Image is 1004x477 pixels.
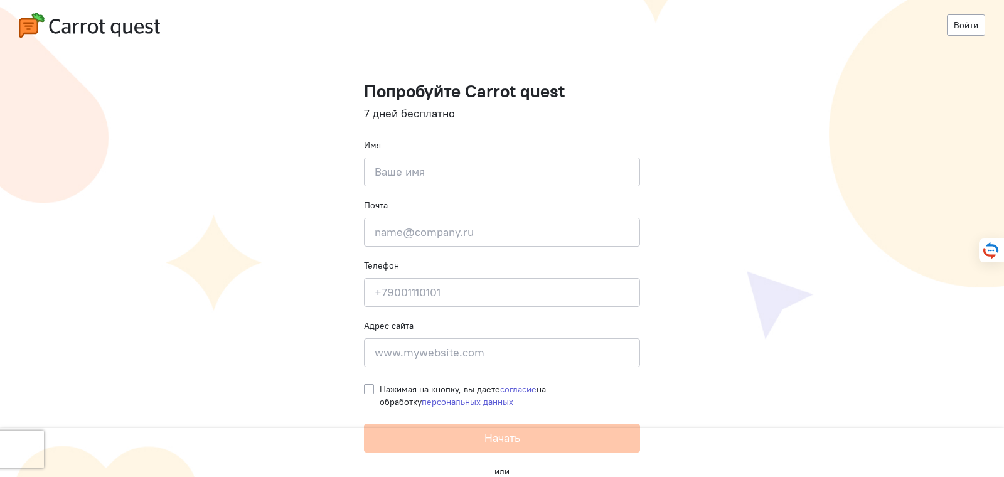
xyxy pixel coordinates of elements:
[364,158,640,186] input: Ваше имя
[364,199,388,212] label: Почта
[380,383,546,407] span: Нажимая на кнопку, вы даете на обработку
[364,139,381,151] label: Имя
[364,424,640,453] button: Начать
[364,218,640,247] input: name@company.ru
[947,14,985,36] a: Войти
[19,13,160,38] img: carrot-quest-logo.svg
[364,278,640,307] input: +79001110101
[364,259,399,272] label: Телефон
[364,338,640,367] input: www.mywebsite.com
[364,82,640,101] h1: Попробуйте Carrot quest
[500,383,537,395] a: согласие
[422,396,513,407] a: персональных данных
[364,319,414,332] label: Адрес сайта
[364,107,640,120] h4: 7 дней бесплатно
